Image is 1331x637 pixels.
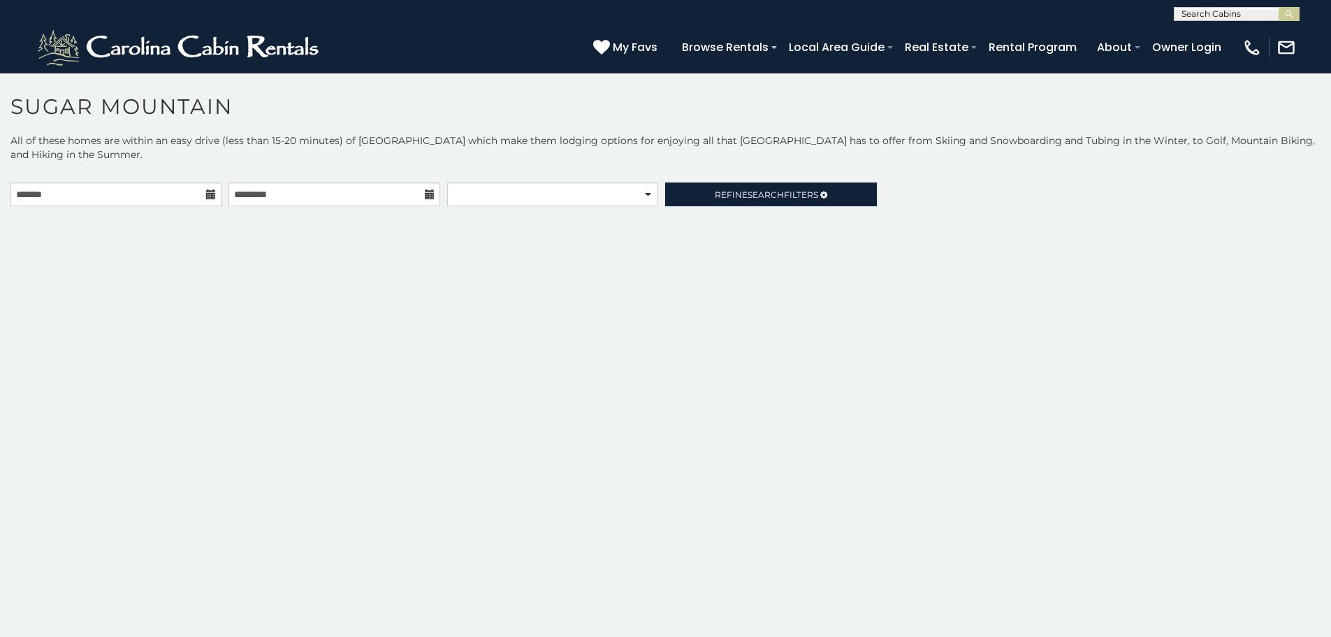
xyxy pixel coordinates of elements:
[1145,35,1228,59] a: Owner Login
[982,35,1084,59] a: Rental Program
[35,27,325,69] img: White-1-2.png
[675,35,776,59] a: Browse Rentals
[665,182,876,206] a: RefineSearchFilters
[613,38,657,56] span: My Favs
[748,189,784,200] span: Search
[1090,35,1139,59] a: About
[898,35,975,59] a: Real Estate
[1277,38,1296,57] img: mail-regular-white.png
[1242,38,1262,57] img: phone-regular-white.png
[593,38,661,57] a: My Favs
[782,35,892,59] a: Local Area Guide
[715,189,818,200] span: Refine Filters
